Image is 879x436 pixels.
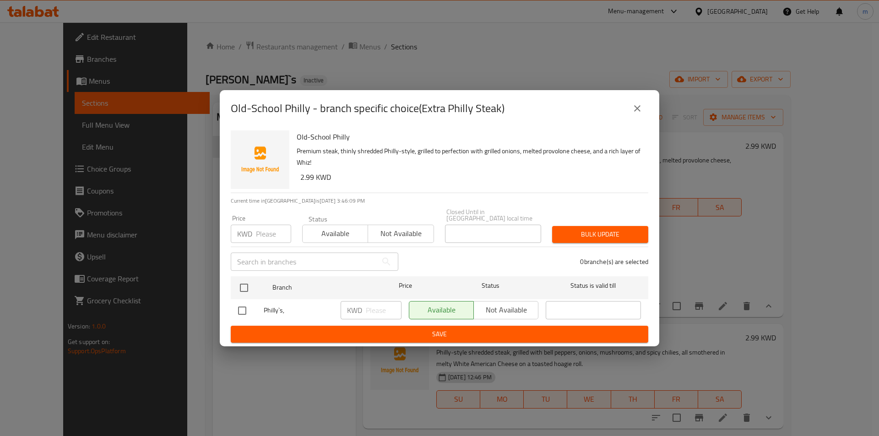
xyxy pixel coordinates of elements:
[559,229,641,240] span: Bulk update
[264,305,333,316] span: Philly`s,
[366,301,402,319] input: Please enter price
[347,305,362,316] p: KWD
[368,225,434,243] button: Not available
[306,227,364,240] span: Available
[231,101,505,116] h2: Old-School Philly - branch specific choice(Extra Philly Steak)
[300,171,641,183] h6: 2.99 KWD
[302,225,368,243] button: Available
[297,145,641,168] p: Premium steak, thinly shredded Philly-style, grilled to perfection with grilled onions, melted pr...
[231,197,648,205] p: Current time in [GEOGRAPHIC_DATA] is [DATE] 3:46:09 PM
[272,282,368,293] span: Branch
[546,280,641,291] span: Status is valid till
[231,326,648,343] button: Save
[372,227,430,240] span: Not available
[237,228,252,239] p: KWD
[238,328,641,340] span: Save
[231,253,377,271] input: Search in branches
[552,226,648,243] button: Bulk update
[626,97,648,119] button: close
[297,130,641,143] h6: Old-School Philly
[256,225,291,243] input: Please enter price
[231,130,289,189] img: Old-School Philly
[443,280,538,291] span: Status
[580,257,648,266] p: 0 branche(s) are selected
[375,280,436,291] span: Price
